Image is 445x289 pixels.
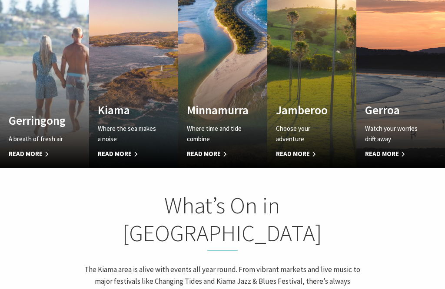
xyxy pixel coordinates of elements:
p: A breath of fresh air [9,134,67,144]
h4: Kiama [98,103,156,117]
span: Read More [98,149,156,159]
p: Where time and tide combine [187,123,245,144]
p: Watch your worries drift away [365,123,423,144]
p: Where the sea makes a noise [98,123,156,144]
span: Read More [9,149,67,159]
span: Read More [276,149,334,159]
h4: Gerroa [365,103,423,117]
h4: Minnamurra [187,103,245,117]
span: Read More [187,149,245,159]
span: Read More [365,149,423,159]
h4: Gerringong [9,113,67,127]
p: Choose your adventure [276,123,334,144]
h2: What’s On in [GEOGRAPHIC_DATA] [78,192,368,250]
h4: Jamberoo [276,103,334,117]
